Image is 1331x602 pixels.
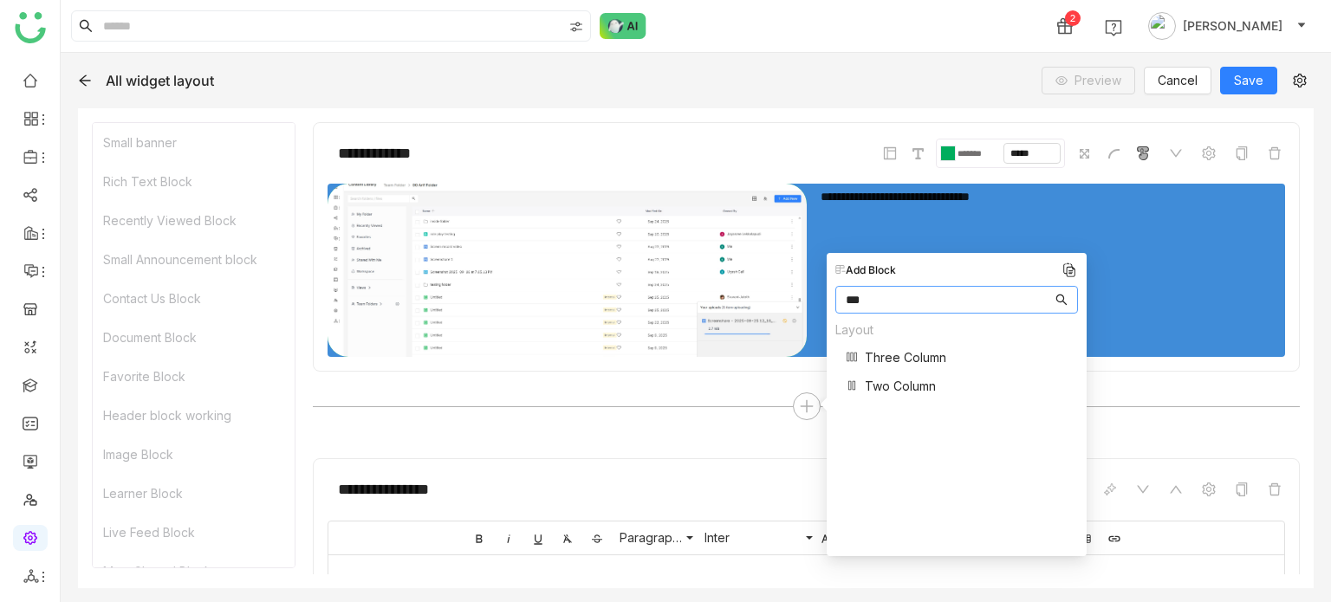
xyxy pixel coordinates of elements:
div: Layout [835,320,946,340]
img: ask-buddy-normal.svg [600,13,646,39]
span: Cancel [1158,71,1198,90]
span: Inter [701,530,805,545]
img: 68d6727b6cf437164140732a [328,184,806,357]
span: Two Column [865,377,936,395]
span: [PERSON_NAME] [1183,16,1282,36]
div: Contact Us Block [93,279,295,318]
button: Italic (Ctrl+I) [496,525,522,551]
button: Insert Link (Ctrl+K) [1101,525,1127,551]
div: 2 [1065,10,1081,26]
button: [PERSON_NAME] [1145,12,1310,40]
img: search-type.svg [569,20,583,34]
div: Small banner [93,123,295,162]
span: Paragraph Format [616,530,685,545]
button: Save [1220,67,1277,94]
button: Strikethrough (Ctrl+S) [584,525,610,551]
div: Live Feed Block [93,513,295,552]
button: Clear Formatting [555,525,581,551]
div: All widget layout [106,72,214,89]
span: Three Column [865,348,946,366]
div: Add Block [835,262,896,278]
div: Most Shared Block [93,552,295,591]
div: Document Block [93,318,295,357]
img: avatar [1148,12,1176,40]
div: Small Announcement block [93,240,295,279]
div: Favorite Block [93,357,295,396]
img: help.svg [1105,19,1122,36]
button: Inter [698,525,815,551]
span: Save [1234,71,1263,90]
div: Learner Block [93,474,295,513]
div: Image Block [93,435,295,474]
div: Recently Viewed Block [93,201,295,240]
button: Cancel [1144,67,1211,94]
button: Preview [1042,67,1135,94]
button: Bold (Ctrl+B) [466,525,492,551]
button: Underline (Ctrl+U) [525,525,551,551]
img: logo [15,12,46,43]
button: Paragraph Format [614,525,695,551]
div: Header block working [93,396,295,435]
div: Rich Text Block [93,162,295,201]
